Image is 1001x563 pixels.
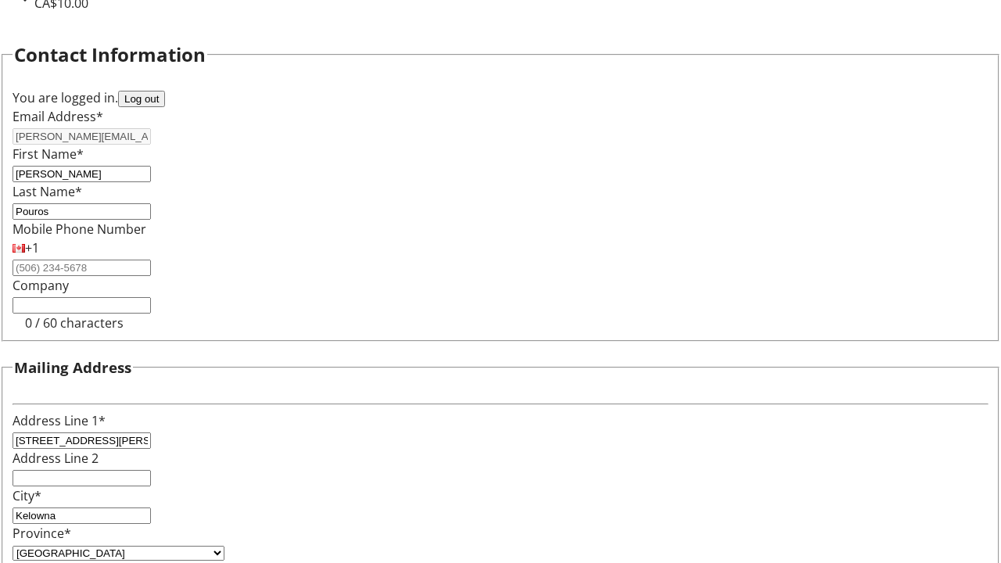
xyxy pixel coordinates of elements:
[13,277,69,294] label: Company
[13,108,103,125] label: Email Address*
[13,525,71,542] label: Province*
[14,41,206,69] h2: Contact Information
[14,357,131,378] h3: Mailing Address
[13,221,146,238] label: Mobile Phone Number
[13,88,988,107] div: You are logged in.
[13,450,99,467] label: Address Line 2
[13,507,151,524] input: City
[25,314,124,332] tr-character-limit: 0 / 60 characters
[13,487,41,504] label: City*
[13,145,84,163] label: First Name*
[118,91,165,107] button: Log out
[13,412,106,429] label: Address Line 1*
[13,432,151,449] input: Address
[13,260,151,276] input: (506) 234-5678
[13,183,82,200] label: Last Name*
